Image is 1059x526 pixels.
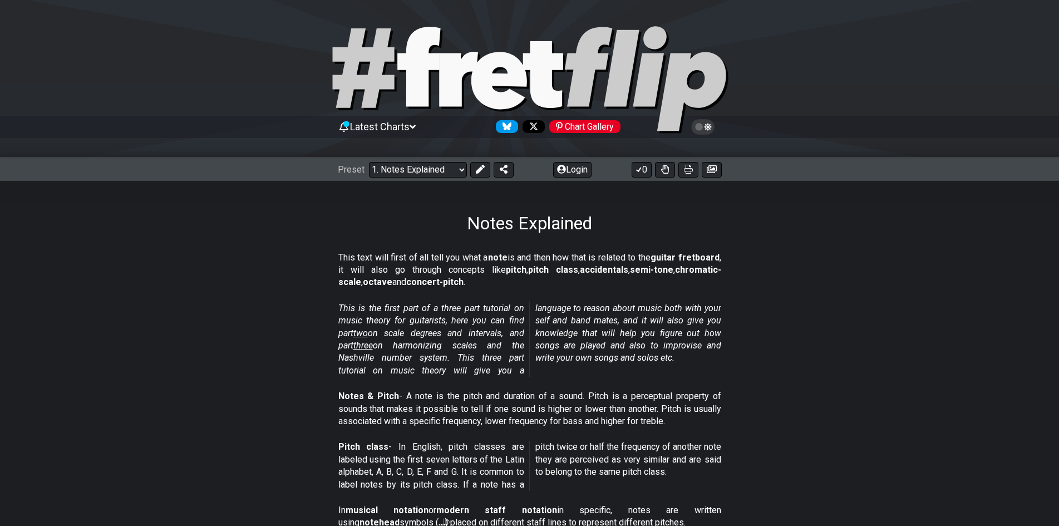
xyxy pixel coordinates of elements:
strong: octave [363,277,392,287]
a: Follow #fretflip at X [518,120,545,133]
button: Share Preset [494,162,514,178]
a: #fretflip at Pinterest [545,120,620,133]
strong: musical notation [346,505,428,515]
a: Follow #fretflip at Bluesky [491,120,518,133]
h1: Notes Explained [467,213,592,234]
strong: guitar fretboard [651,252,720,263]
button: Edit Preset [470,162,490,178]
button: Login [553,162,592,178]
strong: accidentals [580,264,628,275]
span: Toggle light / dark theme [697,122,710,132]
span: Latest Charts [350,121,410,132]
button: Print [678,162,698,178]
p: This text will first of all tell you what a is and then how that is related to the , it will also... [338,252,721,289]
span: Preset [338,164,365,175]
strong: Pitch class [338,441,389,452]
span: two [353,328,368,338]
em: This is the first part of a three part tutorial on music theory for guitarists, here you can find... [338,303,721,376]
strong: pitch class [528,264,578,275]
button: Create image [702,162,722,178]
strong: modern staff notation [436,505,557,515]
div: Chart Gallery [549,120,620,133]
strong: pitch [506,264,526,275]
p: - In English, pitch classes are labeled using the first seven letters of the Latin alphabet, A, B... [338,441,721,491]
strong: concert-pitch [406,277,464,287]
strong: Notes & Pitch [338,391,399,401]
p: - A note is the pitch and duration of a sound. Pitch is a perceptual property of sounds that make... [338,390,721,427]
button: Toggle Dexterity for all fretkits [655,162,675,178]
select: Preset [369,162,467,178]
strong: semi-tone [630,264,673,275]
strong: note [488,252,508,263]
span: three [353,340,373,351]
button: 0 [632,162,652,178]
